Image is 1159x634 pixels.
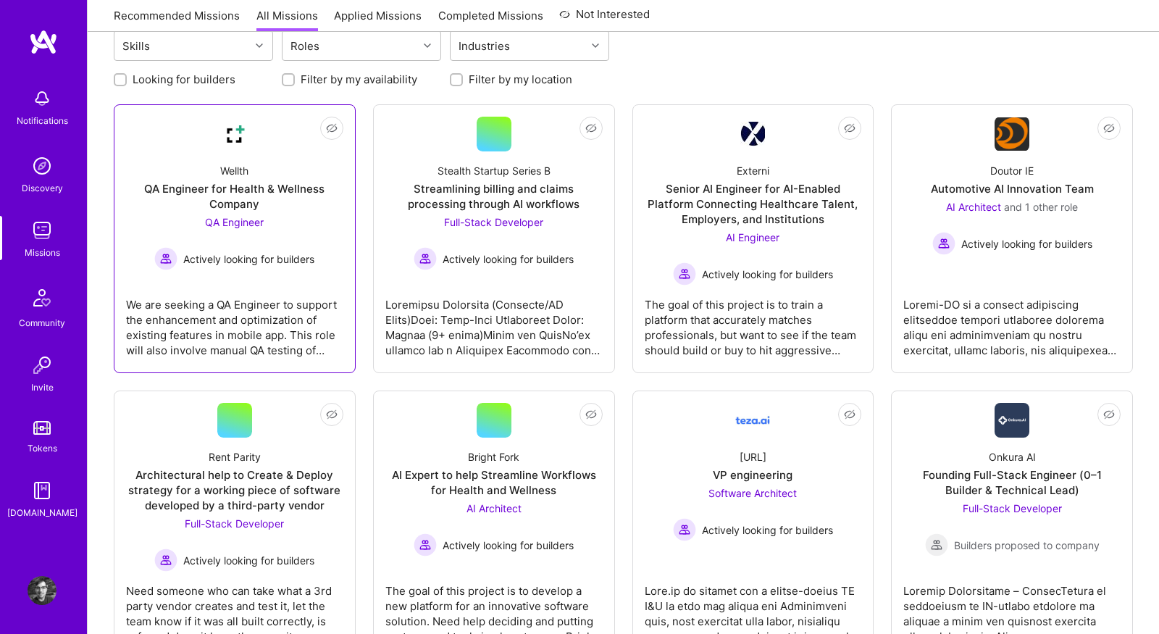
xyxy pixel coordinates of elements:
label: Filter by my availability [301,72,417,87]
a: Applied Missions [334,8,422,32]
img: Community [25,280,59,315]
div: Skills [119,36,154,57]
img: discovery [28,151,57,180]
i: icon EyeClosed [844,122,855,134]
img: bell [28,84,57,113]
span: QA Engineer [205,216,264,228]
div: Community [19,315,65,330]
i: icon EyeClosed [585,409,597,420]
i: icon Chevron [592,42,599,49]
span: Builders proposed to company [954,538,1100,553]
img: Company Logo [740,122,765,146]
img: logo [29,29,58,55]
div: Rent Parity [209,449,261,464]
div: [URL] [740,449,766,464]
div: QA Engineer for Health & Wellness Company [126,181,343,212]
span: and 1 other role [1004,201,1078,213]
a: Stealth Startup Series BStreamlining billing and claims processing through AI workflowsFull-Stack... [385,117,603,361]
a: All Missions [256,8,318,32]
img: Company Logo [995,117,1029,151]
a: Company LogoExterniSenior AI Engineer for AI-Enabled Platform Connecting Healthcare Talent, Emplo... [645,117,862,361]
img: Company Logo [735,403,770,438]
div: Invite [31,380,54,395]
div: Notifications [17,113,68,128]
div: Stealth Startup Series B [438,163,551,178]
span: AI Engineer [726,231,779,243]
img: Actively looking for builders [673,262,696,285]
img: Actively looking for builders [414,247,437,270]
img: User Avatar [28,576,57,605]
img: Actively looking for builders [154,247,177,270]
div: Onkura AI [989,449,1036,464]
i: icon EyeClosed [585,122,597,134]
img: teamwork [28,216,57,245]
div: Bright Fork [468,449,519,464]
div: Missions [25,245,60,260]
i: icon Chevron [256,42,263,49]
img: tokens [33,421,51,435]
div: Founding Full-Stack Engineer (0–1 Builder & Technical Lead) [903,467,1121,498]
div: Loremi-DO si a consect adipiscing elitseddoe tempori utlaboree dolorema aliqu eni adminimveniam q... [903,285,1121,358]
label: Looking for builders [133,72,235,87]
span: Actively looking for builders [702,267,833,282]
img: Invite [28,351,57,380]
span: Actively looking for builders [702,522,833,538]
a: Completed Missions [438,8,543,32]
div: Tokens [28,441,57,456]
div: Roles [287,36,323,57]
img: Actively looking for builders [414,533,437,556]
span: Actively looking for builders [961,236,1092,251]
a: User Avatar [24,576,60,605]
div: Senior AI Engineer for AI-Enabled Platform Connecting Healthcare Talent, Employers, and Institutions [645,181,862,227]
a: Recommended Missions [114,8,240,32]
div: The goal of this project is to train a platform that accurately matches professionals, but want t... [645,285,862,358]
span: Actively looking for builders [183,553,314,568]
i: icon EyeClosed [326,409,338,420]
span: Full-Stack Developer [963,502,1062,514]
span: Software Architect [708,487,797,499]
i: icon Chevron [424,42,431,49]
img: Actively looking for builders [932,232,955,255]
i: icon EyeClosed [844,409,855,420]
div: Externi [737,163,769,178]
div: AI Expert to help Streamline Workflows for Health and Wellness [385,467,603,498]
div: We are seeking a QA Engineer to support the enhancement and optimization of existing features in ... [126,285,343,358]
a: Not Interested [559,6,650,32]
div: Loremipsu Dolorsita (Consecte/AD Elits)Doei: Temp-Inci Utlaboreet Dolor: Magnaa (9+ enima)Minim v... [385,285,603,358]
label: Filter by my location [469,72,572,87]
span: Actively looking for builders [443,251,574,267]
div: [DOMAIN_NAME] [7,505,78,520]
div: Discovery [22,180,63,196]
span: Full-Stack Developer [185,517,284,530]
div: VP engineering [713,467,792,483]
a: Company LogoDoutor IEAutomotive AI Innovation TeamAI Architect and 1 other roleActively looking f... [903,117,1121,361]
div: Doutor IE [990,163,1034,178]
div: Automotive AI Innovation Team [931,181,1094,196]
img: guide book [28,476,57,505]
img: Actively looking for builders [673,518,696,541]
span: Actively looking for builders [183,251,314,267]
img: Actively looking for builders [154,549,177,572]
i: icon EyeClosed [1103,122,1115,134]
span: AI Architect [466,502,522,514]
i: icon EyeClosed [1103,409,1115,420]
i: icon EyeClosed [326,122,338,134]
div: Wellth [220,163,248,178]
img: Company Logo [217,117,252,151]
span: Actively looking for builders [443,538,574,553]
div: Architectural help to Create & Deploy strategy for a working piece of software developed by a thi... [126,467,343,513]
span: Full-Stack Developer [444,216,543,228]
div: Streamlining billing and claims processing through AI workflows [385,181,603,212]
img: Builders proposed to company [925,533,948,556]
span: AI Architect [946,201,1001,213]
a: Company LogoWellthQA Engineer for Health & Wellness CompanyQA Engineer Actively looking for build... [126,117,343,361]
div: Industries [455,36,514,57]
img: Company Logo [995,403,1029,438]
